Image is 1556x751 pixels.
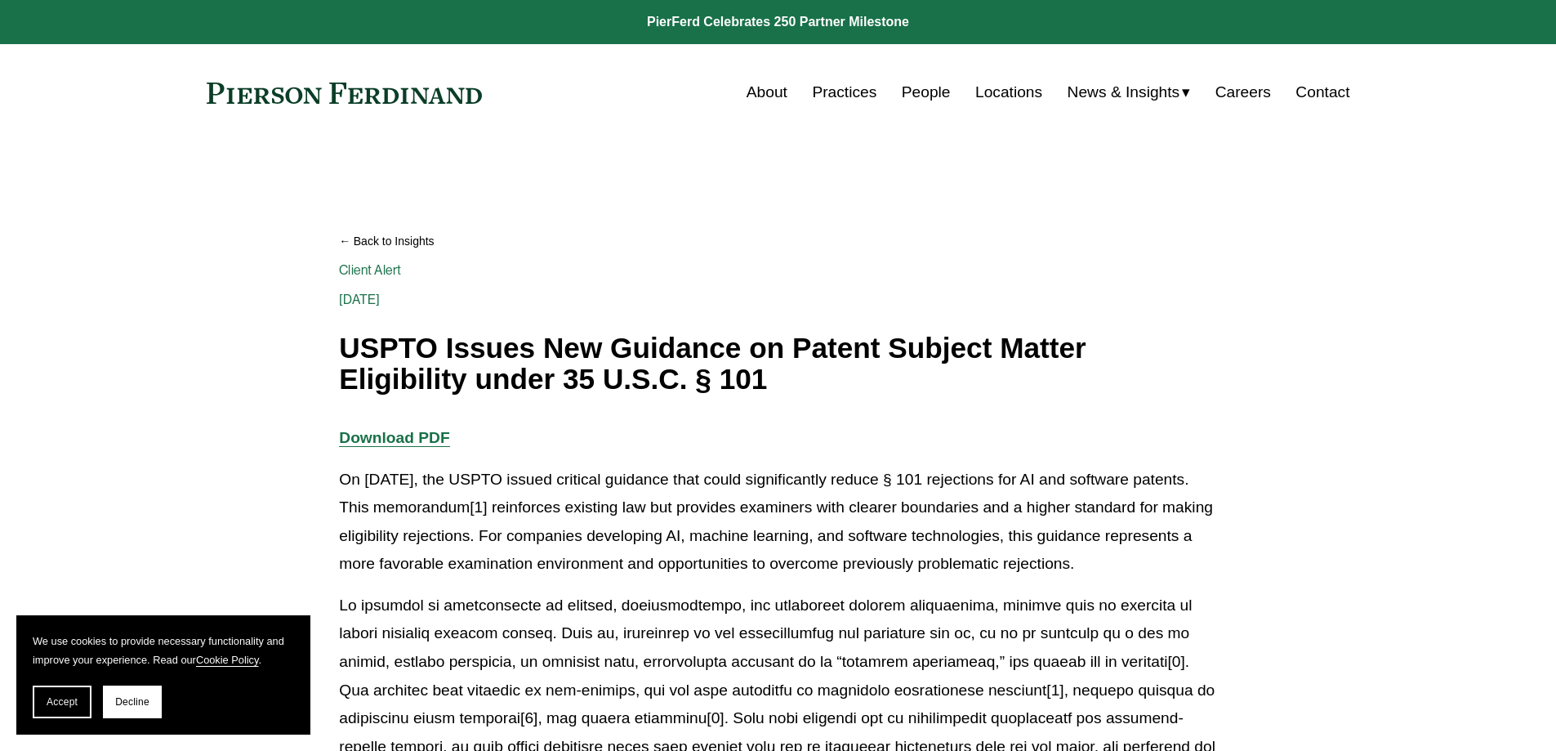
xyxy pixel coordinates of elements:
a: Back to Insights [339,227,1216,256]
p: On [DATE], the USPTO issued critical guidance that could significantly reduce § 101 rejections fo... [339,466,1216,579]
span: News & Insights [1068,78,1180,107]
a: folder dropdown [1068,77,1191,108]
span: Accept [47,696,78,708]
a: Locations [975,77,1042,108]
h1: USPTO Issues New Guidance on Patent Subject Matter Eligibility under 35 U.S.C. § 101 [339,333,1216,396]
a: Cookie Policy [196,654,259,666]
a: About [747,77,787,108]
a: Download PDF [339,429,449,446]
a: Practices [812,77,876,108]
button: Accept [33,686,91,718]
button: Decline [103,686,162,718]
section: Cookie banner [16,615,310,735]
span: Decline [115,696,149,708]
a: People [902,77,951,108]
a: Careers [1215,77,1271,108]
a: Contact [1295,77,1349,108]
span: [DATE] [339,292,380,307]
a: Client Alert [339,262,401,278]
p: We use cookies to provide necessary functionality and improve your experience. Read our . [33,632,294,669]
